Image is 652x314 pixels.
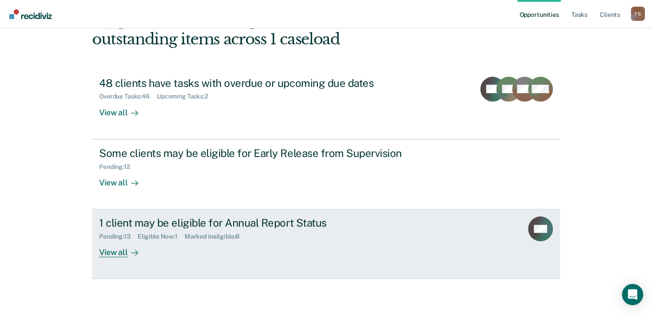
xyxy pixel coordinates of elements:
[99,170,149,188] div: View all
[99,147,410,160] div: Some clients may be eligible for Early Release from Supervision
[138,233,185,240] div: Eligible Now : 1
[92,70,560,139] a: 48 clients have tasks with overdue or upcoming due datesOverdue Tasks:46Upcoming Tasks:2View all
[99,233,138,240] div: Pending : 13
[157,93,215,100] div: Upcoming Tasks : 2
[622,284,643,305] div: Open Intercom Messenger
[99,100,149,118] div: View all
[92,209,560,279] a: 1 client may be eligible for Annual Report StatusPending:13Eligible Now:1Marked Ineligible:8View all
[631,7,645,21] button: Profile dropdown button
[631,7,645,21] div: F S
[99,163,137,171] div: Pending : 12
[92,139,560,209] a: Some clients may be eligible for Early Release from SupervisionPending:12View all
[185,233,247,240] div: Marked Ineligible : 8
[9,9,52,19] img: Recidiviz
[99,93,157,100] div: Overdue Tasks : 46
[92,12,466,48] div: Hi, [PERSON_NAME]. We’ve found some outstanding items across 1 caseload
[99,216,410,229] div: 1 client may be eligible for Annual Report Status
[99,77,410,90] div: 48 clients have tasks with overdue or upcoming due dates
[99,240,149,258] div: View all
